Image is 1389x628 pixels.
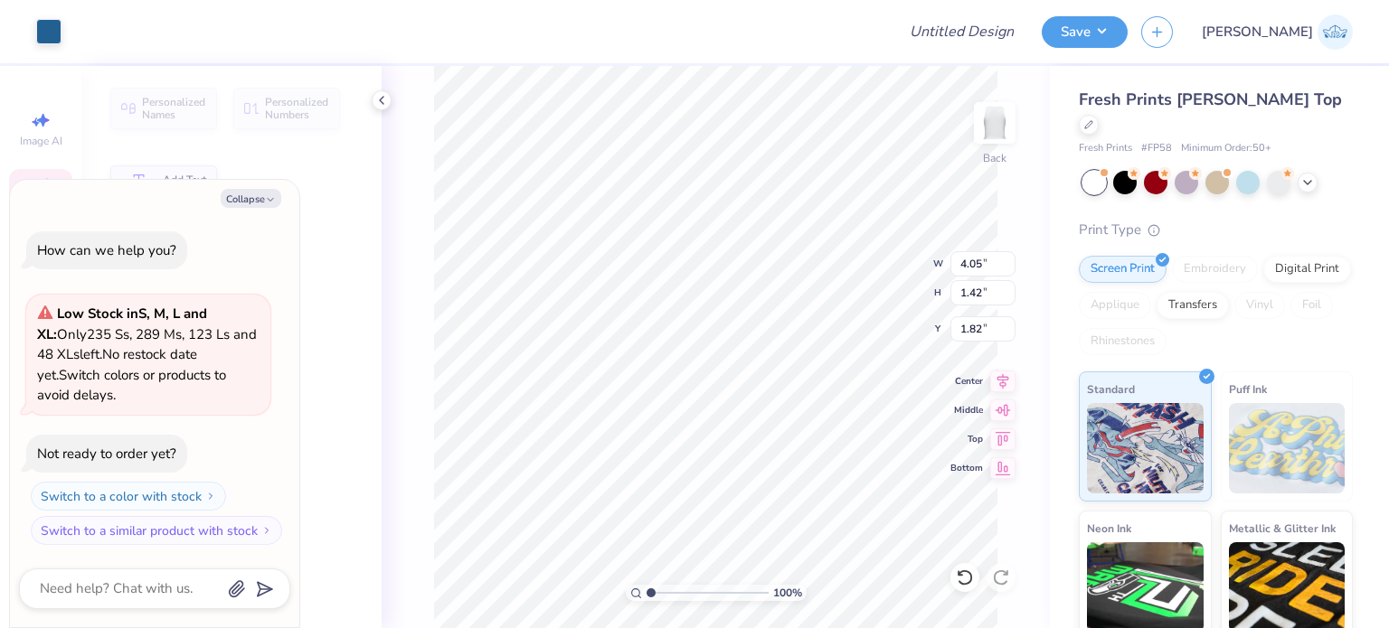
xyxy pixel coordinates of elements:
[1229,519,1336,538] span: Metallic & Glitter Ink
[1087,519,1131,538] span: Neon Ink
[1290,292,1333,319] div: Foil
[265,96,329,121] span: Personalized Numbers
[1234,292,1285,319] div: Vinyl
[221,189,281,208] button: Collapse
[1229,403,1346,493] img: Puff Ink
[1202,14,1353,50] a: [PERSON_NAME]
[142,96,206,121] span: Personalized Names
[1079,220,1353,240] div: Print Type
[31,482,226,511] button: Switch to a color with stock
[1157,292,1229,319] div: Transfers
[950,462,983,474] span: Bottom
[31,516,282,545] button: Switch to a similar product with stock
[37,305,257,404] span: Only 235 Ss, 289 Ms, 123 Ls and 48 XLs left. Switch colors or products to avoid delays.
[37,241,176,259] div: How can we help you?
[1181,141,1271,156] span: Minimum Order: 50 +
[37,445,176,463] div: Not ready to order yet?
[37,345,197,384] span: No restock date yet.
[1042,16,1128,48] button: Save
[1087,403,1204,493] img: Standard
[773,585,802,601] span: 100 %
[983,150,1006,166] div: Back
[1202,22,1313,42] span: [PERSON_NAME]
[1079,141,1132,156] span: Fresh Prints
[1079,328,1167,355] div: Rhinestones
[895,14,1028,50] input: Untitled Design
[1263,256,1351,283] div: Digital Print
[20,134,62,148] span: Image AI
[1172,256,1258,283] div: Embroidery
[950,375,983,388] span: Center
[1087,380,1135,398] span: Standard
[37,305,207,343] strong: Low Stock in S, M, L and XL :
[163,173,206,186] span: Add Text
[1229,380,1267,398] span: Puff Ink
[977,105,1013,141] img: Back
[261,525,272,536] img: Switch to a similar product with stock
[1318,14,1353,50] img: Janilyn Atanacio
[950,433,983,445] span: Top
[1141,141,1172,156] span: # FP58
[1079,292,1151,319] div: Applique
[950,404,983,417] span: Middle
[1079,89,1342,110] span: Fresh Prints [PERSON_NAME] Top
[205,491,216,501] img: Switch to a color with stock
[1079,256,1167,283] div: Screen Print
